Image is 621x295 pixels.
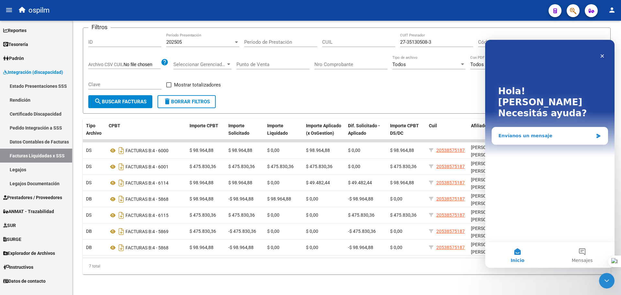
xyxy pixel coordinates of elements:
[3,264,33,271] span: Instructivos
[226,119,265,147] datatable-header-cell: Importe Solicitado
[390,180,414,185] span: $ 98.964,88
[228,229,256,234] span: -$ 475.830,36
[106,119,187,147] datatable-header-cell: CPBT
[125,180,152,186] span: FACTURAS B:
[392,62,406,67] span: Todos
[109,194,184,204] div: 4 - 5868
[109,243,184,253] div: 4 - 5868
[306,229,318,234] span: $ 0,00
[267,148,279,153] span: $ 0,00
[86,123,102,136] span: Tipo Archivo
[88,95,152,108] button: Buscar Facturas
[190,148,213,153] span: $ 98.964,88
[94,99,147,105] span: Buscar Facturas
[117,226,125,237] i: Descargar documento
[125,229,152,234] span: FACTURAS B:
[608,6,616,14] mat-icon: person
[471,145,506,157] span: [PERSON_NAME] [PERSON_NAME]
[345,119,387,147] datatable-header-cell: Dif. Solicitado - Aplicado
[163,99,210,105] span: Borrar Filtros
[3,236,21,243] span: SURGE
[86,229,92,234] span: DB
[109,145,184,156] div: 4 - 6000
[83,258,611,274] div: 7 total
[109,210,184,221] div: 4 - 6115
[390,229,402,234] span: $ 0,00
[267,180,279,185] span: $ 0,00
[125,213,152,218] span: FACTURAS B:
[83,119,106,147] datatable-header-cell: Tipo Archivo
[117,194,125,204] i: Descargar documento
[267,245,279,250] span: $ 0,00
[471,177,506,190] span: [PERSON_NAME] [PERSON_NAME]
[267,212,279,218] span: $ 0,00
[306,180,330,185] span: $ 49.482,44
[436,212,465,218] span: 20538575187
[306,245,318,250] span: $ 0,00
[173,62,226,67] span: Seleccionar Gerenciador
[436,196,465,201] span: 20538575187
[599,273,615,289] iframe: Intercom live chat
[190,164,216,169] span: $ 475.830,36
[348,164,360,169] span: $ 0,00
[117,210,125,221] i: Descargar documento
[267,164,294,169] span: $ 475.830,36
[3,41,28,48] span: Tesorería
[86,245,92,250] span: DB
[161,58,169,66] mat-icon: help
[348,196,373,201] span: -$ 98.964,88
[348,180,372,185] span: $ 49.482,44
[28,3,49,17] span: ospilm
[190,180,213,185] span: $ 98.964,88
[117,178,125,188] i: Descargar documento
[3,222,16,229] span: SUR
[306,123,341,136] span: Importe Aplicado (x OsGestion)
[190,123,218,128] span: Importe CPBT
[390,148,414,153] span: $ 98.964,88
[117,145,125,156] i: Descargar documento
[228,245,254,250] span: -$ 98.964,88
[390,164,417,169] span: $ 475.830,36
[125,197,152,202] span: FACTURAS B:
[471,123,487,128] span: Afiliado
[306,196,318,201] span: $ 0,00
[306,164,332,169] span: $ 475.830,36
[190,212,216,218] span: $ 475.830,36
[3,55,24,62] span: Padrón
[190,229,216,234] span: $ 475.830,36
[348,148,360,153] span: $ 0,00
[426,119,468,147] datatable-header-cell: Cuil
[158,95,216,108] button: Borrar Filtros
[228,196,254,201] span: -$ 98.964,88
[306,212,318,218] span: $ 0,00
[3,250,55,257] span: Explorador de Archivos
[125,148,152,153] span: FACTURAS B:
[471,242,506,255] span: [PERSON_NAME] [PERSON_NAME]
[348,123,380,136] span: Dif. Solicitado - Aplicado
[109,123,120,128] span: CPBT
[436,180,465,185] span: 20538575187
[3,278,46,285] span: Datos de contacto
[109,162,184,172] div: 4 - 6001
[86,180,92,185] span: DS
[174,81,221,89] span: Mostrar totalizadores
[429,123,437,128] span: Cuil
[468,119,510,147] datatable-header-cell: Afiliado
[86,212,92,218] span: DS
[163,97,171,105] mat-icon: delete
[390,212,417,218] span: $ 475.830,36
[303,119,345,147] datatable-header-cell: Importe Aplicado (x OsGestion)
[387,119,426,147] datatable-header-cell: Importe CPBT DS/DC
[125,245,152,250] span: FACTURAS B:
[436,245,465,250] span: 20538575187
[267,196,291,201] span: $ 98.964,88
[306,148,330,153] span: $ 98.964,88
[471,226,506,238] span: [PERSON_NAME] [PERSON_NAME]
